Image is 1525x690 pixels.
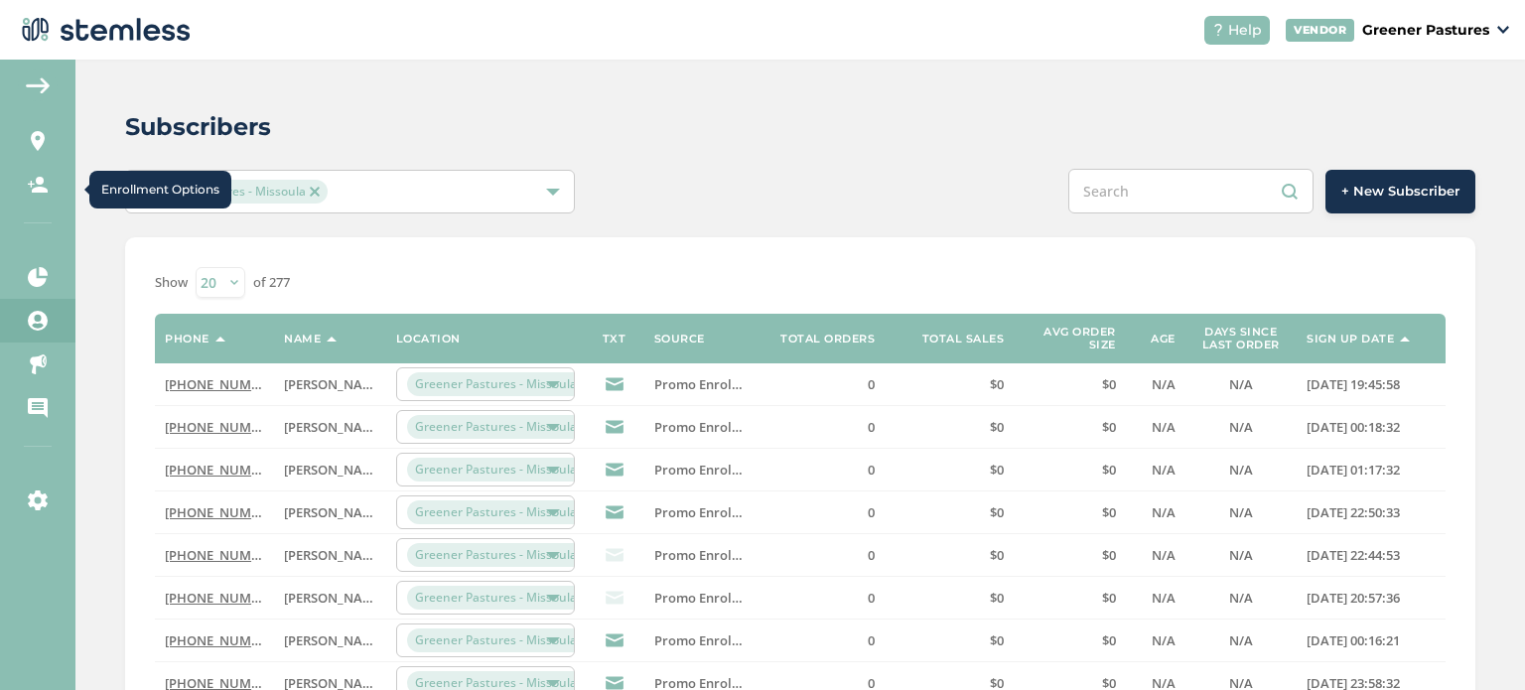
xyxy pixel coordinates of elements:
label: Sign up date [1307,333,1394,345]
span: Greener Pastures - Missoula [407,372,585,396]
label: N/A [1136,462,1176,479]
label: Phone [165,333,209,345]
a: [PHONE_NUMBER] [165,589,279,607]
label: $0 [895,419,1004,436]
label: (530) 520-7663 [165,504,264,521]
span: Greener Pastures - Missoula [407,628,585,652]
label: Promo Enrollment Page [654,419,746,436]
label: $0 [895,547,1004,564]
span: [DATE] 00:16:21 [1307,631,1400,649]
label: Promo Enrollment Page [654,462,746,479]
span: [PERSON_NAME] [284,461,385,479]
span: 0 [868,503,875,521]
label: TXT [603,333,626,345]
label: (406) 241-4270 [165,376,264,393]
img: icon-help-white-03924b79.svg [1212,24,1224,36]
span: $0 [1102,631,1116,649]
label: Total sales [922,333,1005,345]
span: Promo Enrollment Page [654,546,800,564]
label: $0 [1024,632,1115,649]
span: Promo Enrollment Page [654,503,800,521]
span: [PERSON_NAME] [284,631,385,649]
label: Source [654,333,705,345]
span: Promo Enrollment Page [654,461,800,479]
label: Promo Enrollment Page [654,632,746,649]
label: 2024-09-02 22:50:33 [1307,504,1436,521]
label: Promo Enrollment Page [654,547,746,564]
img: icon-sort-1e1d7615.svg [215,337,225,342]
span: N/A [1152,503,1176,521]
label: 2024-09-02 22:44:53 [1307,547,1436,564]
span: Promo Enrollment Page [654,418,800,436]
label: N/A [1195,419,1288,436]
span: [PERSON_NAME] [284,589,385,607]
span: N/A [1152,631,1176,649]
label: $0 [1024,462,1115,479]
label: $0 [895,590,1004,607]
span: $0 [1102,503,1116,521]
img: icon-close-accent-8a337256.svg [310,187,320,197]
span: $0 [990,546,1004,564]
div: Chat Widget [1426,595,1525,690]
a: [PHONE_NUMBER] [165,631,279,649]
label: 0 [765,419,875,436]
span: $0 [1102,461,1116,479]
label: 0 [765,376,875,393]
span: $0 [990,589,1004,607]
label: Promo Enrollment Page [654,376,746,393]
span: 0 [868,546,875,564]
span: 0 [868,631,875,649]
a: [PHONE_NUMBER] [165,503,279,521]
label: 2024-08-31 00:16:21 [1307,632,1436,649]
label: (406) 830-7531 [165,462,264,479]
label: $0 [1024,547,1115,564]
label: Jordann Foley [284,419,375,436]
label: Jessica Petersen [284,632,375,649]
label: 0 [765,632,875,649]
a: [PHONE_NUMBER] [165,461,279,479]
a: [PHONE_NUMBER] [165,375,279,393]
label: 2024-09-06 00:18:32 [1307,419,1436,436]
span: N/A [1152,589,1176,607]
span: Promo Enrollment Page [654,375,800,393]
label: $0 [895,462,1004,479]
span: N/A [1229,589,1253,607]
span: Help [1228,20,1262,41]
span: $0 [990,418,1004,436]
span: Greener Pastures - Missoula [407,415,585,439]
span: 0 [868,418,875,436]
label: N/A [1195,462,1288,479]
span: Greener Pastures - Missoula [407,543,585,567]
span: N/A [1152,375,1176,393]
span: [DATE] 20:57:36 [1307,589,1400,607]
span: [PERSON_NAME] [284,546,385,564]
span: Promo Enrollment Page [654,631,800,649]
span: 0 [868,589,875,607]
span: N/A [1152,418,1176,436]
span: N/A [1229,546,1253,564]
label: of 277 [253,273,290,293]
label: 2024-09-02 20:57:36 [1307,590,1436,607]
span: 0 [868,375,875,393]
label: N/A [1195,504,1288,521]
img: icon_down-arrow-small-66adaf34.svg [1497,26,1509,34]
span: N/A [1229,418,1253,436]
label: $0 [1024,504,1115,521]
span: $0 [1102,546,1116,564]
span: N/A [1229,375,1253,393]
span: N/A [1229,631,1253,649]
label: Jacob Kleimann [284,504,375,521]
label: $0 [1024,376,1115,393]
span: [PERSON_NAME] [284,375,385,393]
span: + New Subscriber [1341,182,1459,202]
span: N/A [1229,461,1253,479]
span: Greener Pastures - Missoula [407,500,585,524]
h2: Subscribers [125,109,271,145]
label: 2024-09-09 19:45:58 [1307,376,1436,393]
label: Avg order size [1024,326,1115,351]
span: $0 [990,461,1004,479]
span: Greener Pastures - Missoula [407,458,585,482]
label: Promo Enrollment Page [654,504,746,521]
span: $0 [1102,375,1116,393]
a: [PHONE_NUMBER] [165,546,279,564]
